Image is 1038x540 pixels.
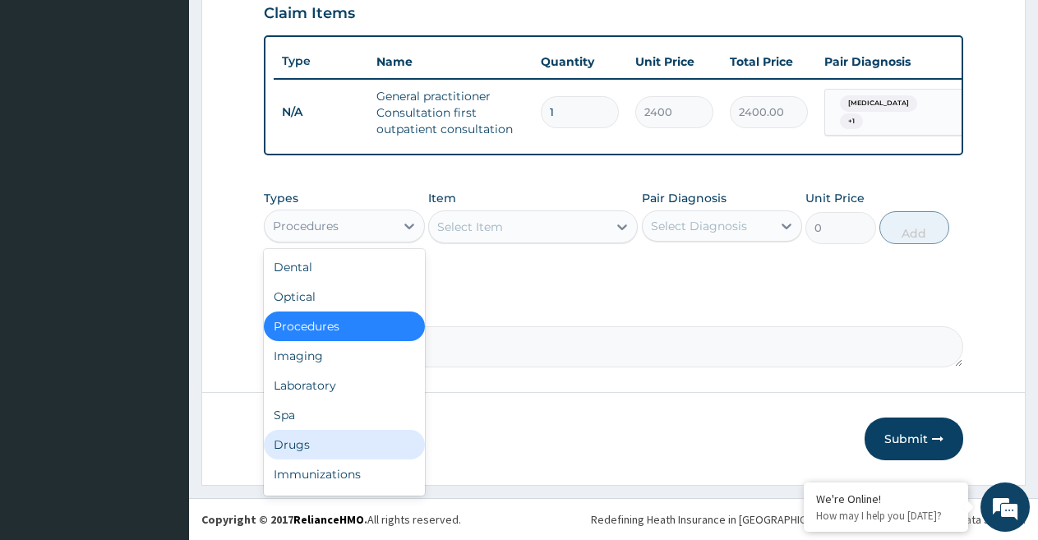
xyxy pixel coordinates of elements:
span: [MEDICAL_DATA] [840,95,917,112]
div: Procedures [264,312,425,341]
label: Item [428,190,456,206]
div: Others [264,489,425,519]
div: Drugs [264,430,425,459]
button: Add [879,211,949,244]
th: Pair Diagnosis [816,45,997,78]
th: Total Price [722,45,816,78]
label: Comment [264,303,963,317]
td: N/A [274,97,368,127]
div: Immunizations [264,459,425,489]
th: Name [368,45,533,78]
div: Select Item [437,219,503,235]
div: Imaging [264,341,425,371]
div: Redefining Heath Insurance in [GEOGRAPHIC_DATA] using Telemedicine and Data Science! [591,511,1026,528]
div: Optical [264,282,425,312]
div: Procedures [273,218,339,234]
div: Spa [264,400,425,430]
p: How may I help you today? [816,509,956,523]
textarea: Type your message and hit 'Enter' [8,362,313,420]
label: Types [264,192,298,205]
div: Dental [264,252,425,282]
td: General practitioner Consultation first outpatient consultation [368,80,533,145]
div: We're Online! [816,492,956,506]
label: Unit Price [805,190,865,206]
th: Type [274,46,368,76]
div: Minimize live chat window [270,8,309,48]
img: d_794563401_company_1708531726252_794563401 [30,82,67,123]
span: We're online! [95,164,227,330]
label: Pair Diagnosis [642,190,727,206]
a: RelianceHMO [293,512,364,527]
div: Select Diagnosis [651,218,747,234]
strong: Copyright © 2017 . [201,512,367,527]
th: Quantity [533,45,627,78]
h3: Claim Items [264,5,355,23]
div: Laboratory [264,371,425,400]
button: Submit [865,418,963,460]
footer: All rights reserved. [189,498,1038,540]
div: Chat with us now [85,92,276,113]
th: Unit Price [627,45,722,78]
span: + 1 [840,113,863,130]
